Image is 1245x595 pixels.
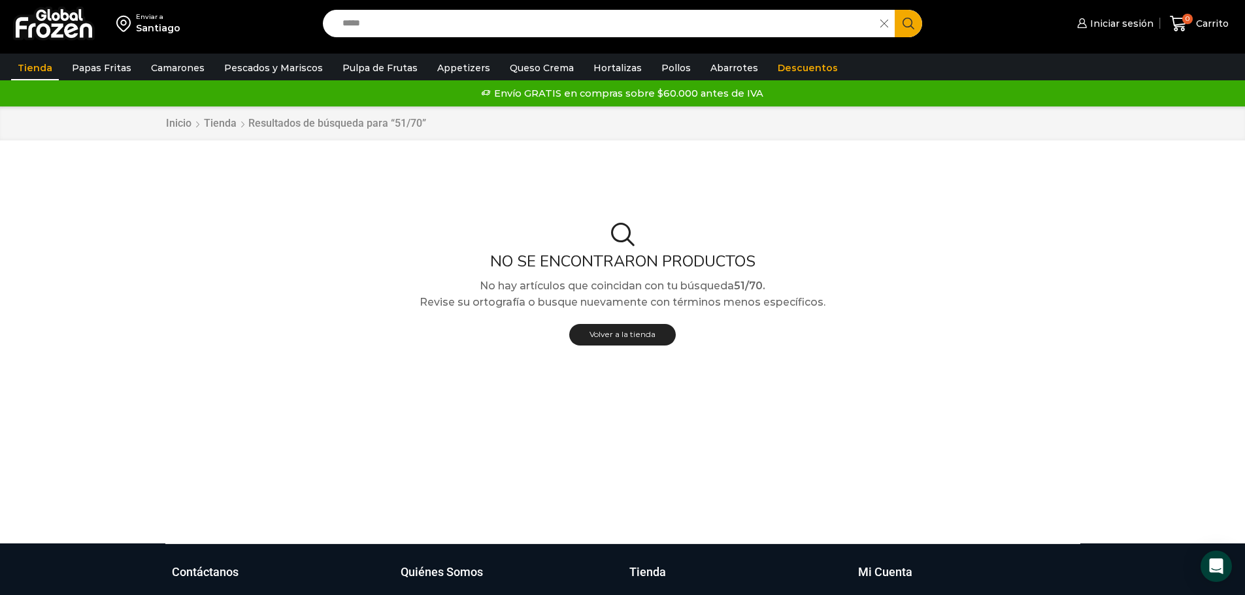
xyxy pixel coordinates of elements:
[1087,17,1154,30] span: Iniciar sesión
[11,56,59,80] a: Tienda
[1074,10,1154,37] a: Iniciar sesión
[401,564,616,594] a: Quiénes Somos
[589,329,656,339] span: Volver a la tienda
[1167,8,1232,39] a: 0 Carrito
[431,56,497,80] a: Appetizers
[165,116,192,131] a: Inicio
[156,252,1090,271] h2: No se encontraron productos
[136,22,180,35] div: Santiago
[569,324,676,346] a: Volver a la tienda
[116,12,136,35] img: address-field-icon.svg
[1201,551,1232,582] div: Open Intercom Messenger
[1182,14,1193,24] span: 0
[65,56,138,80] a: Papas Fritas
[858,564,1074,594] a: Mi Cuenta
[203,116,237,131] a: Tienda
[587,56,648,80] a: Hortalizas
[503,56,580,80] a: Queso Crema
[156,278,1090,311] p: No hay artículos que coincidan con tu búsqueda Revise su ortografía o busque nuevamente con térmi...
[172,564,388,594] a: Contáctanos
[1193,17,1229,30] span: Carrito
[136,12,180,22] div: Enviar a
[655,56,697,80] a: Pollos
[401,564,483,581] h3: Quiénes Somos
[144,56,211,80] a: Camarones
[858,564,912,581] h3: Mi Cuenta
[336,56,424,80] a: Pulpa de Frutas
[895,10,922,37] button: Search button
[771,56,844,80] a: Descuentos
[172,564,239,581] h3: Contáctanos
[629,564,845,594] a: Tienda
[165,116,426,131] nav: Breadcrumb
[734,280,765,292] strong: 51/70.
[629,564,666,581] h3: Tienda
[248,117,426,129] h1: Resultados de búsqueda para “51/70”
[218,56,329,80] a: Pescados y Mariscos
[704,56,765,80] a: Abarrotes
